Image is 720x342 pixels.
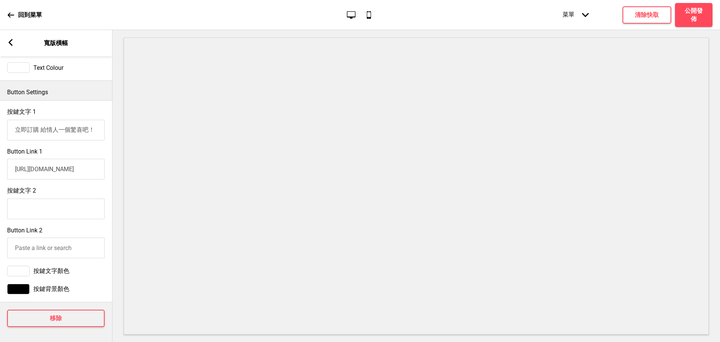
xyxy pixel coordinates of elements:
label: Button Link 1 [7,148,42,155]
h4: 公開發佈 [682,7,705,23]
a: 回到菜單 [7,5,42,25]
h4: 清除快取 [635,11,659,19]
span: 按鍵文字顏色 [33,267,69,275]
button: 移除 [7,310,105,327]
button: 清除快取 [622,6,671,24]
p: 回到菜單 [18,11,42,19]
div: Text Colour [7,62,105,73]
p: 寬版橫幅 [44,39,68,47]
span: Text Colour [33,64,63,71]
input: Paste a link or search [7,159,105,179]
input: Paste a link or search [7,238,105,258]
p: Button Settings [7,88,105,96]
div: 菜單 [555,3,596,26]
label: 按鍵文字 2 [7,187,36,194]
div: 按鍵背景顏色 [7,284,105,294]
label: 按鍵文字 1 [7,108,36,115]
h4: 移除 [50,314,62,322]
div: 按鍵文字顏色 [7,266,105,276]
button: 公開發佈 [675,3,712,27]
span: 按鍵背景顏色 [33,285,69,293]
label: Button Link 2 [7,227,42,234]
